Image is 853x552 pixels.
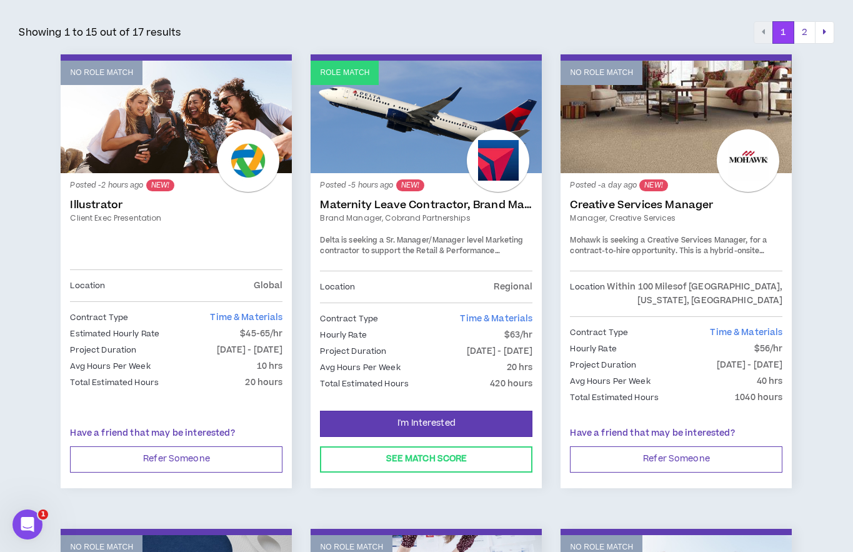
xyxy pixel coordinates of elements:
[504,328,533,342] p: $63/hr
[210,311,282,324] span: Time & Materials
[490,377,532,391] p: 420 hours
[570,280,605,308] p: Location
[70,427,282,440] p: Have a friend that may be interested?
[217,343,283,357] p: [DATE] - [DATE]
[570,391,659,404] p: Total Estimated Hours
[494,280,532,294] p: Regional
[311,61,542,173] a: Role Match
[70,343,136,357] p: Project Duration
[320,213,532,224] a: Brand Manager, Cobrand Partnerships
[396,179,424,191] sup: NEW!
[570,358,636,372] p: Project Duration
[639,179,667,191] sup: NEW!
[460,313,532,325] span: Time & Materials
[320,67,369,79] p: Role Match
[70,179,282,191] p: Posted - 2 hours ago
[12,509,42,539] iframe: Intercom live chat
[146,179,174,191] sup: NEW!
[320,361,400,374] p: Avg Hours Per Week
[570,326,628,339] p: Contract Type
[245,376,282,389] p: 20 hours
[70,213,282,224] a: Client Exec Presentation
[70,67,133,79] p: No Role Match
[507,361,533,374] p: 20 hrs
[70,446,282,473] button: Refer Someone
[320,179,532,191] p: Posted - 5 hours ago
[19,25,181,40] p: Showing 1 to 15 out of 17 results
[570,67,633,79] p: No Role Match
[570,213,782,224] a: Manager, Creative Services
[254,279,283,293] p: Global
[320,328,366,342] p: Hourly Rate
[397,418,456,429] span: I'm Interested
[570,427,782,440] p: Have a friend that may be interested?
[710,326,782,339] span: Time & Materials
[240,327,282,341] p: $45-65/hr
[467,344,533,358] p: [DATE] - [DATE]
[570,199,782,211] a: Creative Services Manager
[257,359,283,373] p: 10 hrs
[38,509,48,519] span: 1
[757,374,783,388] p: 40 hrs
[320,411,532,437] button: I'm Interested
[605,280,782,308] p: Within 100 Miles of [GEOGRAPHIC_DATA], [US_STATE], [GEOGRAPHIC_DATA]
[570,374,650,388] p: Avg Hours Per Week
[70,199,282,211] a: Illustrator
[717,358,783,372] p: [DATE] - [DATE]
[570,446,782,473] button: Refer Someone
[320,446,532,473] button: See Match Score
[61,61,292,173] a: No Role Match
[794,21,816,44] button: 2
[772,21,794,44] button: 1
[570,342,616,356] p: Hourly Rate
[570,235,769,279] span: Mohawk is seeking a Creative Services Manager, for a contract-to-hire opportunity. This is a hybr...
[320,199,532,211] a: Maternity Leave Contractor, Brand Marketing Manager (Cobrand Partnerships)
[70,279,105,293] p: Location
[754,21,834,44] nav: pagination
[320,312,378,326] p: Contract Type
[320,280,355,294] p: Location
[320,377,409,391] p: Total Estimated Hours
[754,342,783,356] p: $56/hr
[70,359,150,373] p: Avg Hours Per Week
[320,235,524,279] span: Delta is seeking a Sr. Manager/Manager level Marketing contractor to support the Retail & Perform...
[570,179,782,191] p: Posted - a day ago
[70,311,128,324] p: Contract Type
[320,344,386,358] p: Project Duration
[561,61,792,173] a: No Role Match
[735,391,782,404] p: 1040 hours
[70,376,159,389] p: Total Estimated Hours
[70,327,159,341] p: Estimated Hourly Rate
